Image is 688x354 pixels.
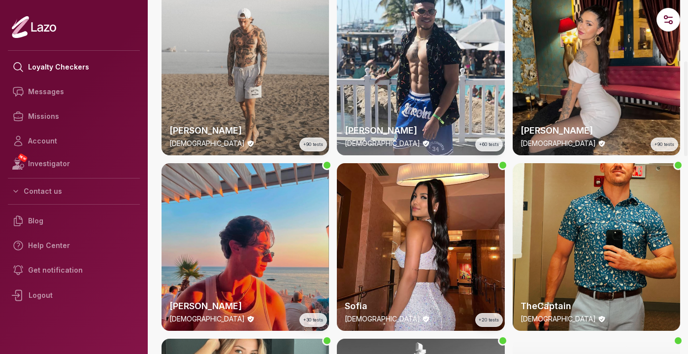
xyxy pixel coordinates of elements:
[303,317,323,323] span: +30 tests
[162,163,329,331] img: checker
[169,139,245,148] p: [DEMOGRAPHIC_DATA]
[303,141,323,148] span: +90 tests
[17,153,28,163] span: NEW
[479,317,499,323] span: +20 tests
[345,314,420,324] p: [DEMOGRAPHIC_DATA]
[169,124,321,138] h2: [PERSON_NAME]
[8,79,140,104] a: Messages
[345,139,420,148] p: [DEMOGRAPHIC_DATA]
[337,163,504,331] a: thumbcheckerSofia[DEMOGRAPHIC_DATA]+20 tests
[8,258,140,283] a: Get notification
[521,299,672,313] h2: TheCaptain
[337,163,504,331] img: checker
[169,314,245,324] p: [DEMOGRAPHIC_DATA]
[513,163,680,331] img: checker
[8,129,140,153] a: Account
[655,141,674,148] span: +90 tests
[521,314,596,324] p: [DEMOGRAPHIC_DATA]
[521,124,672,138] h2: [PERSON_NAME]
[8,182,140,200] button: Contact us
[169,299,321,313] h2: [PERSON_NAME]
[8,153,140,174] a: NEWInvestigator
[513,163,680,331] a: thumbcheckerTheCaptain[DEMOGRAPHIC_DATA]
[8,209,140,233] a: Blog
[345,299,496,313] h2: Sofia
[345,124,496,138] h2: [PERSON_NAME]
[8,283,140,308] div: Logout
[8,104,140,129] a: Missions
[479,141,499,148] span: +60 tests
[8,55,140,79] a: Loyalty Checkers
[162,163,329,331] a: thumbchecker[PERSON_NAME][DEMOGRAPHIC_DATA]+30 tests
[8,233,140,258] a: Help Center
[521,139,596,148] p: [DEMOGRAPHIC_DATA]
